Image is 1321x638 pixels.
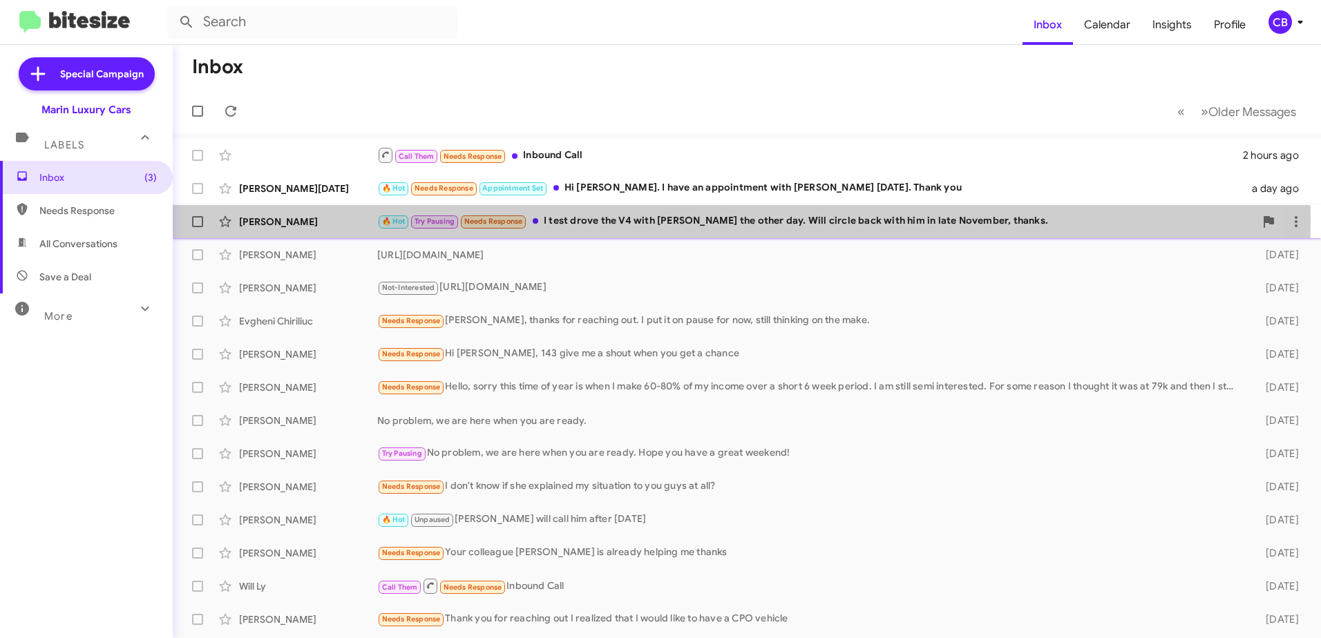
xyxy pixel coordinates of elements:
span: Needs Response [382,548,441,557]
span: Needs Response [444,152,502,161]
div: [PERSON_NAME][DATE] [239,182,377,195]
div: Hello, sorry this time of year is when I make 60-80% of my income over a short 6 week period. I a... [377,379,1244,395]
span: Needs Response [382,349,441,358]
div: [PERSON_NAME] [239,281,377,295]
div: [DATE] [1244,612,1310,626]
span: Needs Response [382,615,441,623]
div: Hi [PERSON_NAME], 143 give me a shout when you get a chance [377,346,1244,362]
a: Special Campaign [19,57,155,90]
div: [PERSON_NAME] [239,546,377,560]
a: Insights [1141,5,1203,45]
div: Your colleague [PERSON_NAME] is already helping me thanks [377,545,1244,561]
a: Inbox [1023,5,1073,45]
button: Next [1192,97,1304,126]
span: Special Campaign [60,67,144,81]
span: Save a Deal [39,270,91,284]
span: Older Messages [1208,104,1296,119]
div: [PERSON_NAME] [239,612,377,626]
div: [PERSON_NAME] [239,414,377,427]
div: No problem, we are here when you are ready. [377,414,1244,427]
div: [DATE] [1244,248,1310,262]
span: More [44,310,73,322]
button: Previous [1169,97,1193,126]
div: [DATE] [1244,414,1310,427]
div: I test drove the V4 with [PERSON_NAME] the other day. Will circle back with him in late November,... [377,213,1255,229]
div: No problem, we are here when you are ready. Hope you have a great weekend! [377,445,1244,461]
div: Will Ly [239,579,377,593]
span: Needs Response [39,204,157,217]
div: [DATE] [1244,380,1310,394]
div: [PERSON_NAME] [239,248,377,262]
div: [DATE] [1244,546,1310,560]
span: Needs Response [382,383,441,391]
div: Inbound Call [377,577,1244,594]
span: Labels [44,139,84,151]
div: [DATE] [1244,347,1310,361]
div: [DATE] [1244,447,1310,461]
input: Search [167,6,457,39]
span: Try Pausing [415,217,455,226]
span: Not-Interested [382,283,435,292]
div: [PERSON_NAME], thanks for reaching out. I put it on pause for now, still thinking on the make. [377,313,1244,329]
span: « [1177,103,1185,120]
div: Inbound Call [377,146,1243,164]
span: Needs Response [444,583,502,592]
div: [DATE] [1244,281,1310,295]
span: Inbox [39,171,157,184]
div: 2 hours ago [1243,148,1310,162]
div: [DATE] [1244,579,1310,593]
div: Thank you for reaching out I realized that I would like to have a CPO vehicle [377,611,1244,627]
a: Calendar [1073,5,1141,45]
span: » [1201,103,1208,120]
div: [PERSON_NAME] [239,215,377,229]
div: [PERSON_NAME] [239,447,377,461]
div: [DATE] [1244,480,1310,494]
span: 🔥 Hot [382,184,406,193]
div: [PERSON_NAME] [239,480,377,494]
div: [DATE] [1244,513,1310,527]
span: Call Them [382,583,418,592]
div: [PERSON_NAME] will call him after [DATE] [377,512,1244,528]
span: 🔥 Hot [382,217,406,226]
div: [DATE] [1244,314,1310,328]
h1: Inbox [192,56,243,78]
span: Call Them [399,152,435,161]
div: Hi [PERSON_NAME]. I have an appointment with [PERSON_NAME] [DATE]. Thank you [377,180,1244,196]
div: I don't know if she explained my situation to you guys at all? [377,478,1244,494]
span: Needs Response [415,184,473,193]
div: [PERSON_NAME] [239,347,377,361]
div: a day ago [1244,182,1310,195]
span: Try Pausing [382,449,422,458]
nav: Page navigation example [1170,97,1304,126]
button: CB [1257,10,1306,34]
div: [PERSON_NAME] [239,380,377,394]
div: Evgheni Chiriliuc [239,314,377,328]
div: CB [1268,10,1292,34]
span: Unpaused [415,515,450,524]
span: Needs Response [382,316,441,325]
span: Needs Response [464,217,523,226]
div: [URL][DOMAIN_NAME] [377,280,1244,296]
span: All Conversations [39,237,117,251]
div: [PERSON_NAME] [239,513,377,527]
a: Profile [1203,5,1257,45]
div: Marin Luxury Cars [41,103,131,117]
span: Appointment Set [482,184,543,193]
span: 🔥 Hot [382,515,406,524]
div: [URL][DOMAIN_NAME] [377,248,1244,262]
span: Needs Response [382,482,441,491]
span: (3) [144,171,157,184]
